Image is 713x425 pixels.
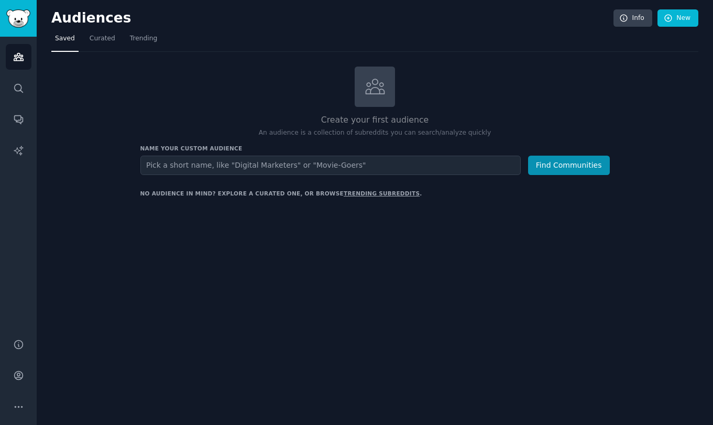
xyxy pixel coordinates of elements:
p: An audience is a collection of subreddits you can search/analyze quickly [140,128,610,138]
h2: Create your first audience [140,114,610,127]
h2: Audiences [51,10,613,27]
a: New [657,9,698,27]
h3: Name your custom audience [140,145,610,152]
button: Find Communities [528,156,610,175]
a: Info [613,9,652,27]
a: trending subreddits [344,190,420,197]
a: Trending [126,30,161,52]
a: Saved [51,30,79,52]
a: Curated [86,30,119,52]
span: Trending [130,34,157,43]
span: Curated [90,34,115,43]
input: Pick a short name, like "Digital Marketers" or "Movie-Goers" [140,156,521,175]
img: GummySearch logo [6,9,30,28]
div: No audience in mind? Explore a curated one, or browse . [140,190,422,197]
span: Saved [55,34,75,43]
